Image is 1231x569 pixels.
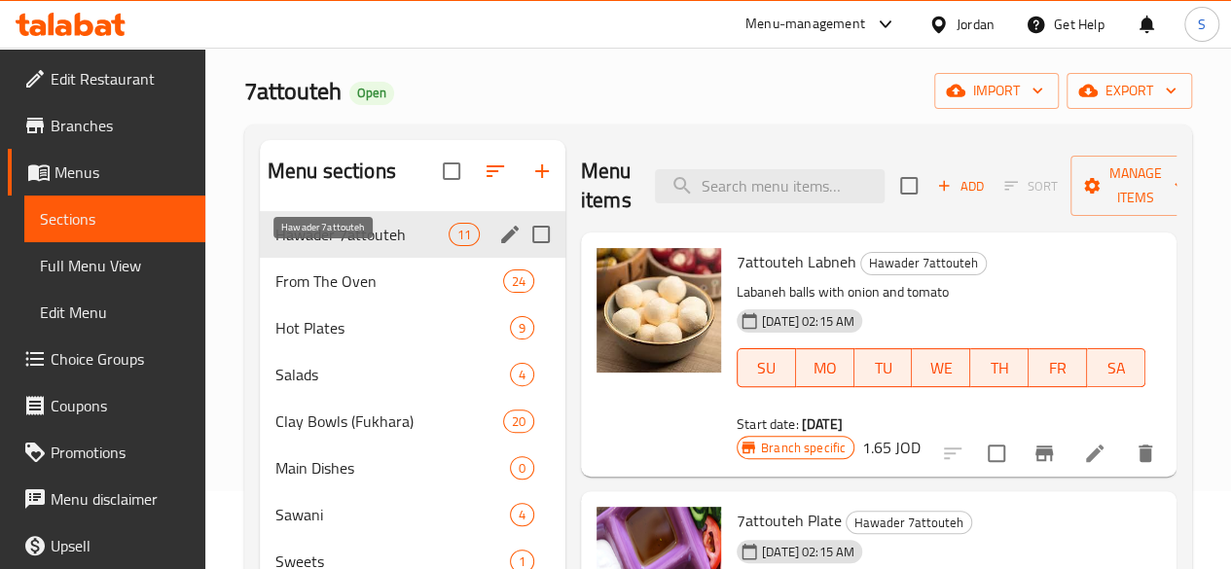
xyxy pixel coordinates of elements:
[745,354,788,382] span: SU
[847,512,971,534] span: Hawader 7attouteh
[504,412,533,431] span: 20
[934,73,1059,109] button: import
[8,476,205,522] a: Menu disclaimer
[754,312,862,331] span: [DATE] 02:15 AM
[503,269,534,293] div: items
[754,543,862,561] span: [DATE] 02:15 AM
[1087,348,1145,387] button: SA
[1036,354,1079,382] span: FR
[40,254,190,277] span: Full Menu View
[978,354,1021,382] span: TH
[753,439,853,457] span: Branch specific
[862,354,905,382] span: TU
[260,258,565,304] div: From The Oven24
[510,456,534,480] div: items
[275,503,510,526] span: Sawani
[51,441,190,464] span: Promotions
[929,171,992,201] button: Add
[275,269,503,293] span: From The Oven
[260,304,565,351] div: Hot Plates9
[510,503,534,526] div: items
[511,459,533,478] span: 0
[862,434,921,461] h6: 1.65 JOD
[275,316,510,339] span: Hot Plates
[51,347,190,371] span: Choice Groups
[51,114,190,137] span: Branches
[1095,354,1138,382] span: SA
[51,394,190,417] span: Coupons
[8,102,205,149] a: Branches
[737,411,799,437] span: Start date:
[992,171,1070,201] span: Select section first
[854,348,913,387] button: TU
[8,149,205,196] a: Menus
[861,252,986,274] span: Hawader 7attouteh
[244,69,342,113] span: 7attouteh
[519,148,565,195] button: Add section
[504,272,533,291] span: 24
[745,13,865,36] div: Menu-management
[510,363,534,386] div: items
[957,14,995,35] div: Jordan
[275,223,449,246] span: Hawader 7attouteh
[1070,156,1201,216] button: Manage items
[737,247,856,276] span: 7attouteh Labneh
[1082,79,1177,103] span: export
[1067,73,1192,109] button: export
[888,165,929,206] span: Select section
[349,85,394,101] span: Open
[1122,430,1169,477] button: delete
[737,506,842,535] span: 7attouteh Plate
[511,319,533,338] span: 9
[51,534,190,557] span: Upsell
[51,487,190,511] span: Menu disclaimer
[920,354,962,382] span: WE
[655,169,885,203] input: search
[260,491,565,538] div: Sawani4
[950,79,1043,103] span: import
[8,336,205,382] a: Choice Groups
[970,348,1029,387] button: TH
[581,157,632,215] h2: Menu items
[796,348,854,387] button: MO
[8,522,205,569] a: Upsell
[450,226,479,244] span: 11
[1021,430,1068,477] button: Branch-specific-item
[511,366,533,384] span: 4
[260,211,565,258] div: Hawader 7attouteh11edit
[912,348,970,387] button: WE
[275,456,510,480] div: Main Dishes
[1086,161,1185,210] span: Manage items
[24,196,205,242] a: Sections
[40,207,190,231] span: Sections
[846,511,972,534] div: Hawader 7attouteh
[934,175,987,197] span: Add
[260,351,565,398] div: Salads4
[472,148,519,195] span: Sort sections
[349,82,394,105] div: Open
[737,348,796,387] button: SU
[275,409,503,433] span: Clay Bowls (Fukhara)
[8,382,205,429] a: Coupons
[860,252,987,275] div: Hawader 7attouteh
[8,429,205,476] a: Promotions
[54,160,190,184] span: Menus
[929,171,992,201] span: Add item
[597,248,721,373] img: 7attouteh Labneh
[268,157,396,186] h2: Menu sections
[260,445,565,491] div: Main Dishes0
[24,289,205,336] a: Edit Menu
[8,55,205,102] a: Edit Restaurant
[1083,442,1106,465] a: Edit menu item
[1029,348,1087,387] button: FR
[510,316,534,339] div: items
[24,242,205,289] a: Full Menu View
[1198,14,1206,35] span: S
[737,280,1145,304] p: Labaneh balls with onion and tomato
[40,301,190,324] span: Edit Menu
[976,433,1017,474] span: Select to update
[275,363,510,386] span: Salads
[511,506,533,524] span: 4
